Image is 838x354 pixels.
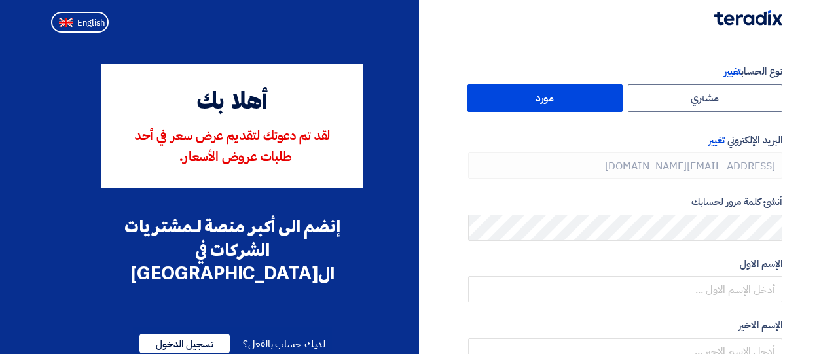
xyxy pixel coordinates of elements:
[139,334,230,353] span: تسجيل الدخول
[467,84,623,112] label: مورد
[468,318,782,333] label: الإسم الاخير
[243,336,325,352] span: لديك حساب بالفعل؟
[708,133,725,147] span: تغيير
[468,276,782,302] input: أدخل الإسم الاول ...
[51,12,109,33] button: English
[468,152,782,179] input: أدخل بريد العمل الإلكتروني الخاص بك ...
[101,215,363,285] div: إنضم الى أكبر منصة لـمشتريات الشركات في ال[GEOGRAPHIC_DATA]
[77,18,105,27] span: English
[628,84,783,112] label: مشتري
[468,194,782,209] label: أنشئ كلمة مرور لحسابك
[120,85,345,120] div: أهلا بك
[468,257,782,272] label: الإسم الاول
[139,336,230,352] a: تسجيل الدخول
[714,10,782,26] img: Teradix logo
[468,133,782,148] label: البريد الإلكتروني
[724,64,741,79] span: تغيير
[135,130,331,164] span: لقد تم دعوتك لتقديم عرض سعر في أحد طلبات عروض الأسعار.
[468,64,782,79] label: نوع الحساب
[59,18,73,27] img: en-US.png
